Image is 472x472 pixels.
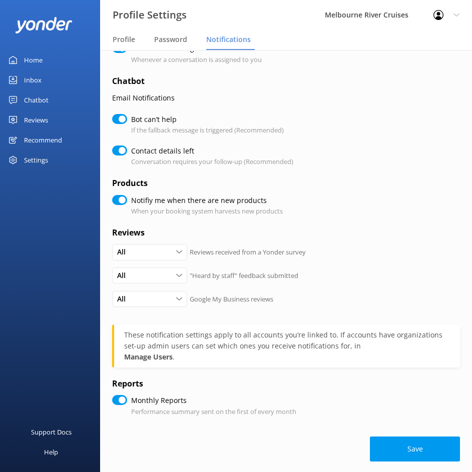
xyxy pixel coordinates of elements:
span: All [117,293,132,304]
div: Help [44,442,58,462]
span: Password [154,34,187,44]
label: Notifiy me when there are new products [131,195,278,206]
div: Recommend [24,130,62,150]
label: Monthly Reports [131,395,291,406]
div: Inbox [24,70,42,90]
h4: Reviews [112,226,460,239]
span: Profile [113,34,135,44]
button: Save [370,436,460,461]
h4: Reports [112,377,460,390]
strong: Manage Users [124,352,173,361]
div: Chatbot [24,90,49,110]
img: yonder-white-logo.png [15,17,73,33]
div: Reviews [24,110,48,130]
label: Contact details left [131,145,288,156]
p: Google My Business reviews [190,294,273,304]
span: All [117,270,132,281]
p: Conversation requires your follow-up (Recommended) [131,156,293,167]
div: Settings [24,150,48,170]
h4: Products [112,177,460,190]
p: "Heard by staff" feedback submitted [190,270,298,281]
h4: Chatbot [112,75,460,88]
label: Bot can’t help [131,114,279,125]
p: Email Notifications [112,92,460,103]
span: Notifications [206,34,251,44]
div: . [124,329,450,362]
h3: Profile Settings [113,7,187,23]
div: These notification settings apply to all accounts you’re linked to. If accounts have organization... [124,329,450,351]
p: Reviews received from a Yonder survey [190,247,306,257]
p: When your booking system harvests new products [131,206,283,216]
p: Performance summary sent on the first of every month [131,406,296,417]
div: Support Docs [31,422,72,442]
div: Home [24,50,43,70]
p: Whenever a conversation is assigned to you [131,54,262,65]
p: If the fallback message is triggered (Recommended) [131,125,284,135]
span: All [117,246,132,257]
